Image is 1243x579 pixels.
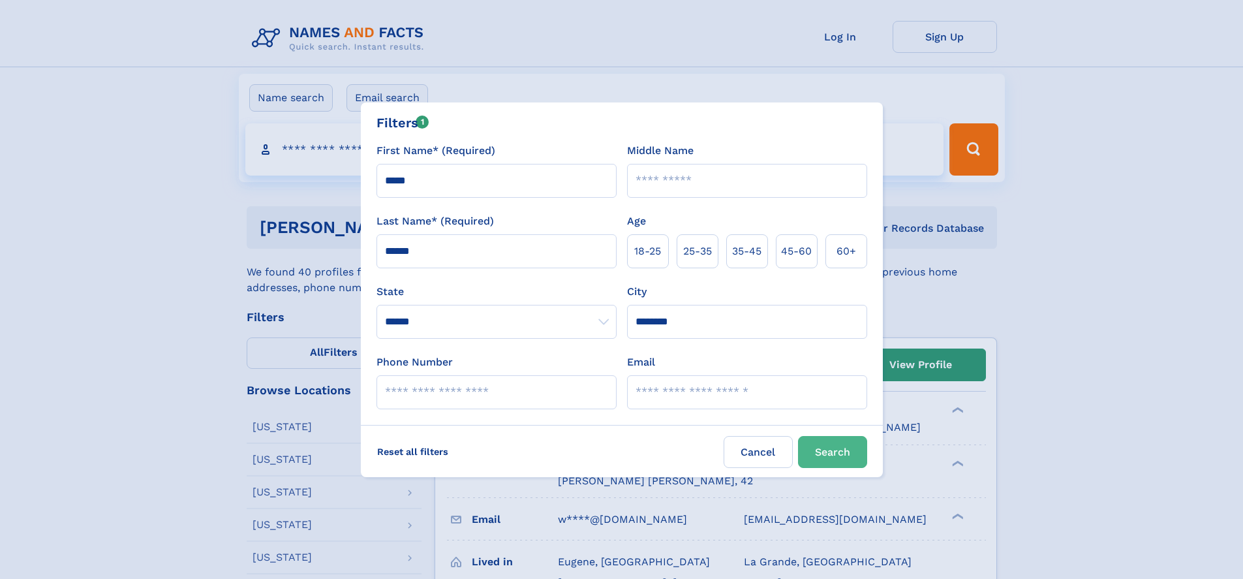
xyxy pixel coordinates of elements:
span: 60+ [836,243,856,259]
label: Email [627,354,655,370]
label: Cancel [724,436,793,468]
label: Middle Name [627,143,694,159]
label: Last Name* (Required) [376,213,494,229]
button: Search [798,436,867,468]
label: Age [627,213,646,229]
label: First Name* (Required) [376,143,495,159]
span: 18‑25 [634,243,661,259]
label: State [376,284,617,300]
label: Reset all filters [369,436,457,467]
label: Phone Number [376,354,453,370]
span: 25‑35 [683,243,712,259]
span: 35‑45 [732,243,761,259]
label: City [627,284,647,300]
span: 45‑60 [781,243,812,259]
div: Filters [376,113,429,133]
